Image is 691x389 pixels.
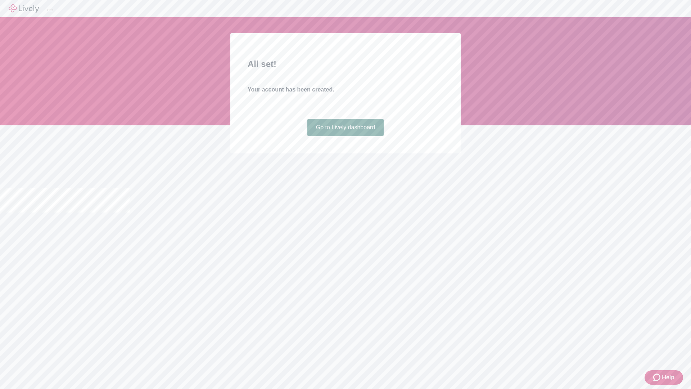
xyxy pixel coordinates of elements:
[9,4,39,13] img: Lively
[248,85,443,94] h4: Your account has been created.
[248,58,443,71] h2: All set!
[645,370,683,385] button: Zendesk support iconHelp
[307,119,384,136] a: Go to Lively dashboard
[653,373,662,382] svg: Zendesk support icon
[48,9,53,11] button: Log out
[662,373,674,382] span: Help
